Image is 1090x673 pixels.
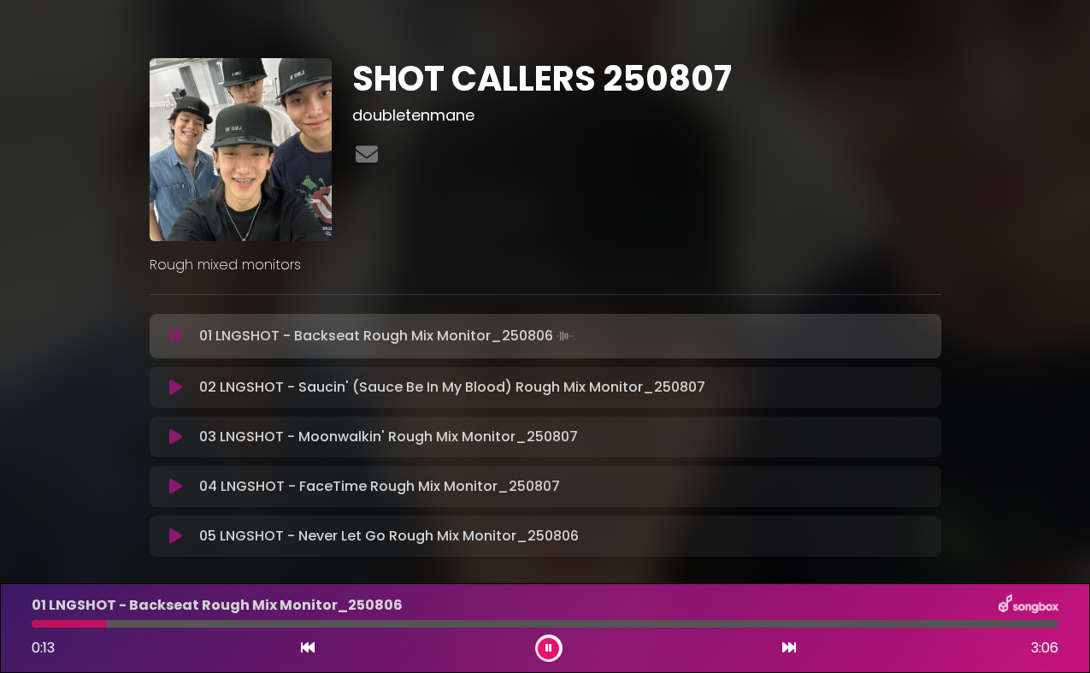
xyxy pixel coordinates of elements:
p: 01 LNGSHOT - Backseat Rough Mix Monitor_250806 [199,324,577,348]
p: 01 LNGSHOT - Backseat Rough Mix Monitor_250806 [32,595,403,616]
img: waveform4.gif [553,324,577,348]
p: 03 LNGSHOT - Moonwalkin' Rough Mix Monitor_250807 [199,427,578,447]
img: EhfZEEfJT4ehH6TTm04u [150,58,333,241]
h1: SHOT CALLERS 250807 [352,58,941,99]
img: songbox-logo-white.png [999,594,1058,617]
p: 05 LNGSHOT - Never Let Go Rough Mix Monitor_250806 [199,526,579,546]
p: 04 LNGSHOT - FaceTime Rough Mix Monitor_250807 [199,476,560,497]
h3: doubletenmane [352,106,941,125]
p: Rough mixed monitors [150,255,941,275]
p: 02 LNGSHOT - Saucin' (Sauce Be In My Blood) Rough Mix Monitor_250807 [199,377,705,398]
